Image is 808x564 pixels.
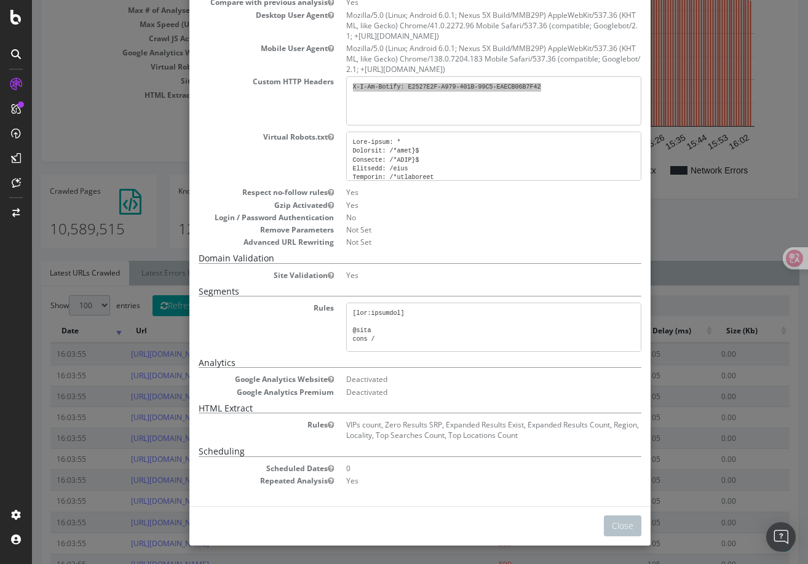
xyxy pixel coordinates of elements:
[167,270,302,280] dt: Site Validation
[167,374,302,384] dt: Google Analytics Website
[167,253,609,263] h5: Domain Validation
[167,358,609,368] h5: Analytics
[167,224,302,235] dt: Remove Parameters
[314,212,609,223] dd: No
[314,10,609,41] dd: Mozilla/5.0 (Linux; Android 6.0.1; Nexus 5X Build/MMB29P) AppleWebKit/537.36 (KHTML, like Gecko) ...
[314,419,609,440] dd: VIPs count, Zero Results SRP, Expanded Results Exist, Expanded Results Count, Region, Locality, T...
[314,132,609,181] pre: Lore-ipsum: * Dolorsit: /*amet}$ Consecte: /*ADIP}$ Elitsedd: /eius Temporin: /*utlaboreet Dolore...
[314,463,609,474] dd: 0
[314,224,609,235] dd: Not Set
[167,387,302,397] dt: Google Analytics Premium
[167,187,302,197] dt: Respect no-follow rules
[167,419,302,430] dt: Rules
[314,76,609,125] pre: X-I-Am-Botify: E2527E2F-A979-401B-99C5-EAECB06B7F42
[167,463,302,474] dt: Scheduled Dates
[314,374,609,384] dd: Deactivated
[314,270,609,280] dd: Yes
[572,515,609,536] button: Close
[314,303,609,352] pre: [lor:ipsumdol] @sita cons / @adip elit /sedd/* @EIU/te-incidi-utlaboree dolo /m/* aliq *en-admini...
[167,132,302,142] dt: Virtual Robots.txt
[167,447,609,456] h5: Scheduling
[167,200,302,210] dt: Gzip Activated
[167,475,302,486] dt: Repeated Analysis
[314,187,609,197] dd: Yes
[167,43,302,54] dt: Mobile User Agent
[314,387,609,397] dd: Deactivated
[314,475,609,486] dd: Yes
[167,76,302,87] dt: Custom HTTP Headers
[167,10,302,20] dt: Desktop User Agent
[314,237,609,247] dd: Not Set
[167,403,609,413] h5: HTML Extract
[766,522,796,552] div: Open Intercom Messenger
[314,200,609,210] dd: Yes
[167,212,302,223] dt: Login / Password Authentication
[167,287,609,296] h5: Segments
[167,237,302,247] dt: Advanced URL Rewriting
[314,43,609,74] dd: Mozilla/5.0 (Linux; Android 6.0.1; Nexus 5X Build/MMB29P) AppleWebKit/537.36 (KHTML, like Gecko) ...
[167,303,302,313] dt: Rules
